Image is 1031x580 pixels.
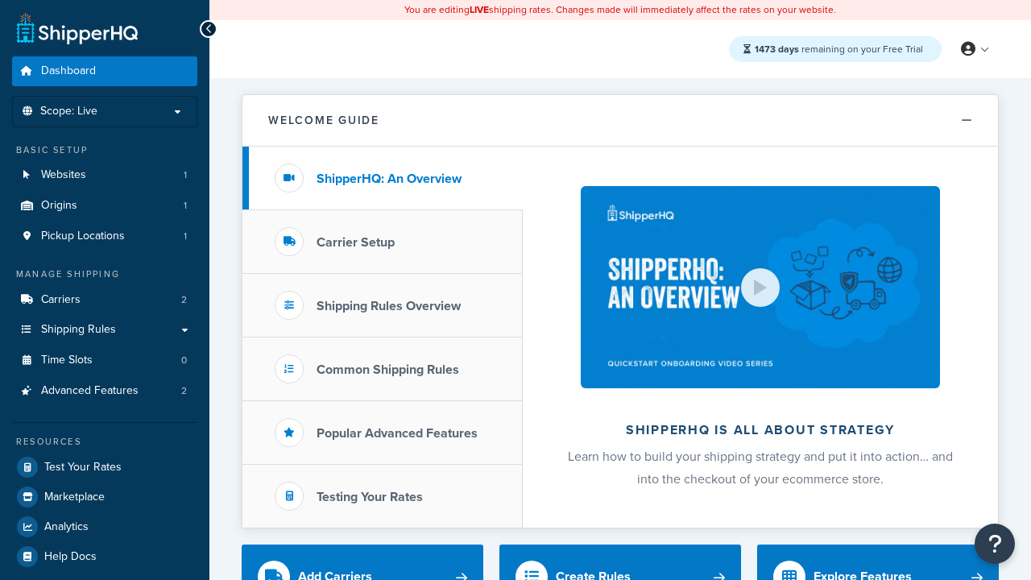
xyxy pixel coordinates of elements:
[268,114,379,126] h2: Welcome Guide
[12,160,197,190] li: Websites
[317,490,423,504] h3: Testing Your Rates
[12,376,197,406] a: Advanced Features2
[12,285,197,315] li: Carriers
[41,293,81,307] span: Carriers
[12,191,197,221] li: Origins
[12,483,197,512] a: Marketplace
[181,384,187,398] span: 2
[12,512,197,541] a: Analytics
[12,346,197,375] a: Time Slots0
[12,315,197,345] a: Shipping Rules
[317,172,462,186] h3: ShipperHQ: An Overview
[565,423,955,437] h2: ShipperHQ is all about strategy
[12,56,197,86] a: Dashboard
[44,461,122,474] span: Test Your Rates
[44,520,89,534] span: Analytics
[12,285,197,315] a: Carriers2
[12,222,197,251] li: Pickup Locations
[12,435,197,449] div: Resources
[41,64,96,78] span: Dashboard
[581,186,940,388] img: ShipperHQ is all about strategy
[181,293,187,307] span: 2
[41,323,116,337] span: Shipping Rules
[470,2,489,17] b: LIVE
[40,105,97,118] span: Scope: Live
[317,426,478,441] h3: Popular Advanced Features
[184,168,187,182] span: 1
[41,384,139,398] span: Advanced Features
[184,230,187,243] span: 1
[12,346,197,375] li: Time Slots
[755,42,923,56] span: remaining on your Free Trial
[317,299,461,313] h3: Shipping Rules Overview
[975,524,1015,564] button: Open Resource Center
[12,160,197,190] a: Websites1
[317,235,395,250] h3: Carrier Setup
[317,362,459,377] h3: Common Shipping Rules
[242,95,998,147] button: Welcome Guide
[755,42,799,56] strong: 1473 days
[12,453,197,482] a: Test Your Rates
[44,550,97,564] span: Help Docs
[41,199,77,213] span: Origins
[12,222,197,251] a: Pickup Locations1
[184,199,187,213] span: 1
[41,354,93,367] span: Time Slots
[12,542,197,571] a: Help Docs
[41,230,125,243] span: Pickup Locations
[568,447,953,488] span: Learn how to build your shipping strategy and put it into action… and into the checkout of your e...
[12,191,197,221] a: Origins1
[12,143,197,157] div: Basic Setup
[44,491,105,504] span: Marketplace
[41,168,86,182] span: Websites
[12,267,197,281] div: Manage Shipping
[181,354,187,367] span: 0
[12,376,197,406] li: Advanced Features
